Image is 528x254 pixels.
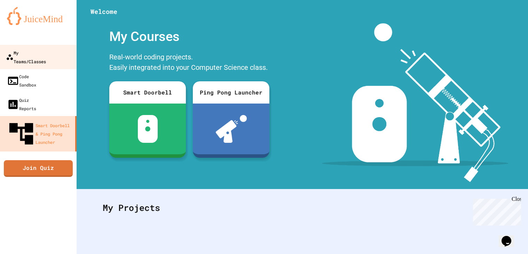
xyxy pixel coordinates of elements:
img: sdb-white.svg [138,115,158,143]
img: logo-orange.svg [7,7,70,25]
img: ppl-with-ball.png [216,115,247,143]
div: Code Sandbox [7,72,36,89]
div: Real-world coding projects. Easily integrated into your Computer Science class. [106,50,273,76]
div: Smart Doorbell & Ping Pong Launcher [7,120,72,148]
a: Join Quiz [4,160,73,177]
iframe: chat widget [499,226,521,247]
div: Chat with us now!Close [3,3,48,44]
div: My Teams/Classes [6,48,46,65]
div: My Projects [96,194,509,221]
iframe: chat widget [470,196,521,226]
div: Smart Doorbell [109,81,186,104]
div: My Courses [106,23,273,50]
div: Quiz Reports [7,96,36,113]
div: Ping Pong Launcher [193,81,269,104]
img: banner-image-my-projects.png [322,23,509,182]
